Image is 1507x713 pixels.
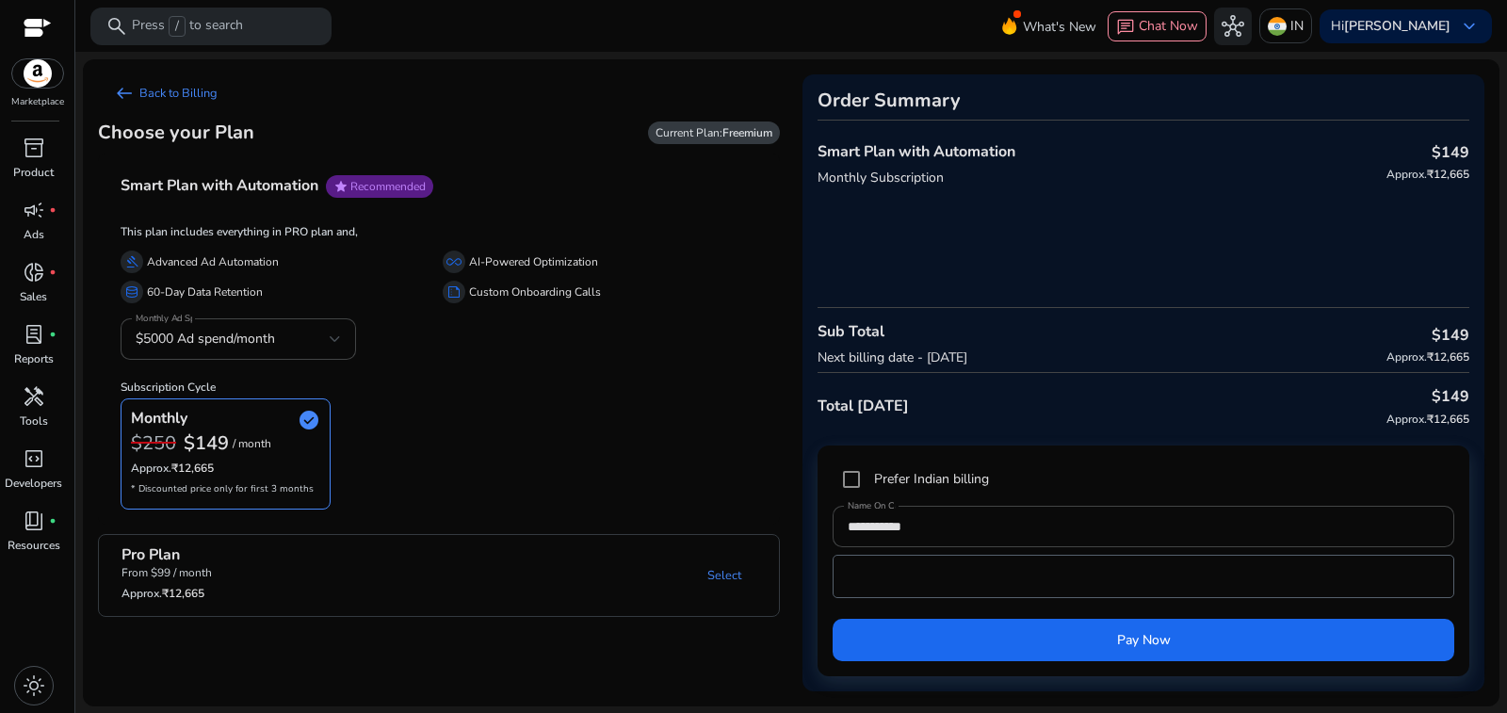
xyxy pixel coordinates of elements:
span: fiber_manual_record [49,268,57,276]
span: Approx. [1386,167,1427,182]
span: lab_profile [23,323,45,346]
mat-label: Name On Card [848,499,908,512]
h6: This plan includes everything in PRO plan and, [121,225,757,238]
span: fiber_manual_record [49,331,57,338]
h3: Choose your Plan [98,122,254,144]
span: handyman [23,385,45,408]
span: all_inclusive [446,254,462,269]
span: Approx. [1386,412,1427,427]
h6: ₹12,665 [131,462,320,475]
p: Sales [20,288,47,305]
p: / month [233,438,271,450]
p: Monthly Subscription [818,168,1015,187]
mat-expansion-panel-header: Smart Plan with AutomationstarRecommended [98,154,825,219]
span: Pay Now [1117,630,1171,650]
p: Tools [20,413,48,429]
span: gavel [124,254,139,269]
h4: Smart Plan with Automation [121,177,318,195]
span: inventory_2 [23,137,45,159]
h3: Order Summary [818,89,1469,112]
button: Pay Now [833,619,1454,661]
b: $149 [184,430,229,456]
span: chat [1116,18,1135,37]
span: / [169,16,186,37]
b: Freemium [722,125,772,140]
h4: Total [DATE] [818,397,909,415]
p: * Discounted price only for first 3 months [131,479,320,499]
h6: ₹12,665 [1386,413,1469,426]
p: Next billing date - [DATE] [818,348,967,367]
button: chatChat Now [1108,11,1207,41]
span: code_blocks [23,447,45,470]
a: arrow_left_altBack to Billing [98,74,233,112]
h4: Smart Plan with Automation [818,143,1015,161]
span: campaign [23,199,45,221]
iframe: Secure card payment input frame [843,558,1444,595]
h4: Sub Total [818,323,967,341]
div: Smart Plan with AutomationstarRecommended [98,219,780,525]
span: fiber_manual_record [49,206,57,214]
span: star [333,179,348,194]
p: From $99 / month [122,564,212,581]
h6: ₹12,665 [122,587,212,600]
span: light_mode [23,674,45,697]
h3: $250 [131,432,176,455]
span: Recommended [350,179,426,194]
label: Prefer Indian billing [870,469,989,489]
h4: Monthly [131,410,187,428]
p: Resources [8,537,60,554]
span: summarize [446,284,462,300]
button: hub [1214,8,1252,45]
mat-label: Monthly Ad Spend [136,312,210,325]
span: Approx. [131,461,171,476]
p: Product [13,164,54,181]
p: Ads [24,226,44,243]
b: [PERSON_NAME] [1344,17,1450,35]
a: Select [692,559,756,592]
img: amazon.svg [12,59,63,88]
p: Press to search [132,16,243,37]
span: Chat Now [1139,17,1198,35]
span: keyboard_arrow_down [1458,15,1481,38]
h4: $149 [1432,388,1469,406]
span: hub [1222,15,1244,38]
span: book_4 [23,510,45,532]
span: search [105,15,128,38]
p: AI-Powered Optimization [469,252,598,272]
p: Hi [1331,20,1450,33]
h4: $149 [1432,327,1469,345]
span: check_circle [298,409,320,431]
span: arrow_left_alt [113,82,136,105]
p: IN [1290,9,1304,42]
span: $5000 Ad spend/month [136,330,275,348]
p: Custom Onboarding Calls [469,283,601,302]
h6: ₹12,665 [1386,168,1469,181]
h6: Subscription Cycle [121,365,757,394]
p: 60-Day Data Retention [147,283,263,302]
p: Developers [5,475,62,492]
img: in.svg [1268,17,1287,36]
p: Advanced Ad Automation [147,252,279,272]
span: What's New [1023,10,1096,43]
mat-expansion-panel-header: Pro PlanFrom $99 / monthApprox.₹12,665Select [99,535,824,616]
h4: $149 [1432,144,1469,162]
span: donut_small [23,261,45,284]
span: Approx. [1386,349,1427,365]
span: fiber_manual_record [49,517,57,525]
p: Reports [14,350,54,367]
h4: Pro Plan [122,546,212,564]
h6: ₹12,665 [1386,350,1469,364]
span: Current Plan: [656,125,772,140]
span: database [124,284,139,300]
span: Approx. [122,586,162,601]
p: Marketplace [11,95,64,109]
